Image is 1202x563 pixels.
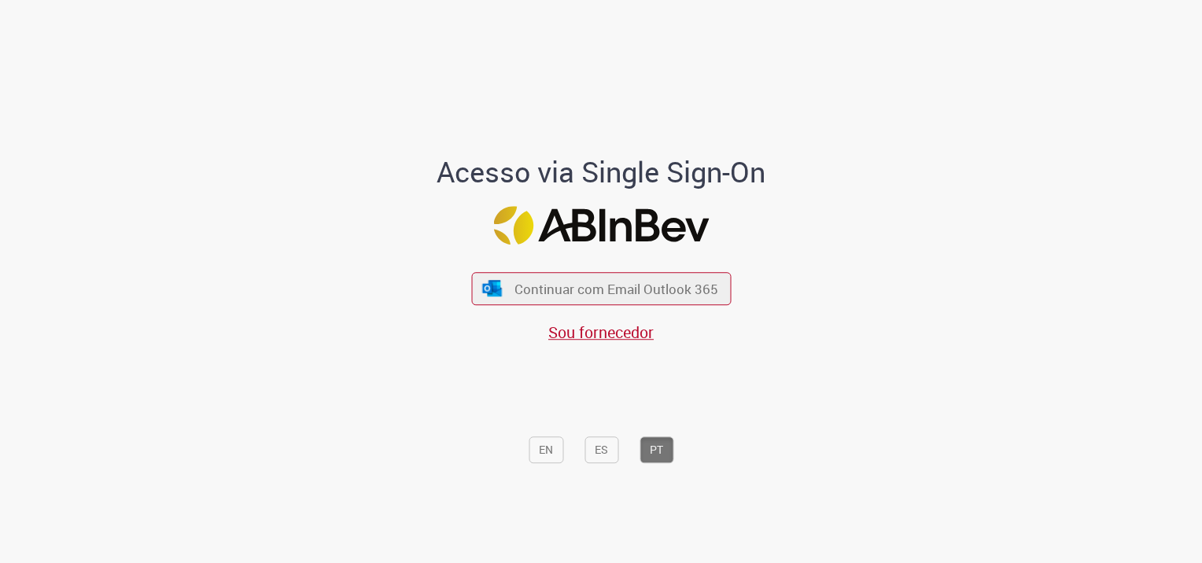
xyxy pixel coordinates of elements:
[640,436,673,463] button: PT
[584,436,618,463] button: ES
[481,280,503,296] img: ícone Azure/Microsoft 360
[493,206,709,245] img: Logo ABInBev
[471,273,731,305] button: ícone Azure/Microsoft 360 Continuar com Email Outlook 365
[383,156,820,188] h1: Acesso via Single Sign-On
[514,280,718,298] span: Continuar com Email Outlook 365
[548,322,654,343] a: Sou fornecedor
[529,436,563,463] button: EN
